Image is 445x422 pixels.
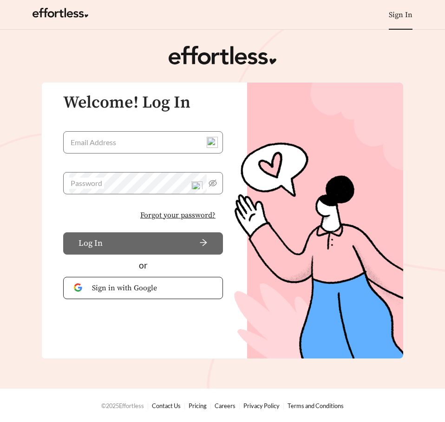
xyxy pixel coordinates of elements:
span: Forgot your password? [140,210,216,221]
span: Sign in with Google [92,282,212,294]
span: © 2025 Effortless [101,402,144,409]
img: Google Authentication [74,283,85,292]
a: Terms and Conditions [288,402,344,409]
a: Sign In [389,10,412,19]
button: Log Inarrow-right [63,232,223,255]
a: Privacy Policy [243,402,280,409]
span: eye-invisible [209,179,217,187]
div: or [63,259,223,272]
img: npw-badge-icon-locked.svg [191,178,203,189]
button: Sign in with Google [63,277,223,299]
a: Contact Us [152,402,181,409]
h3: Welcome! Log In [63,94,223,112]
img: npw-badge-icon-locked.svg [207,137,218,148]
a: Pricing [189,402,207,409]
button: Forgot your password? [133,205,223,225]
a: Careers [215,402,236,409]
